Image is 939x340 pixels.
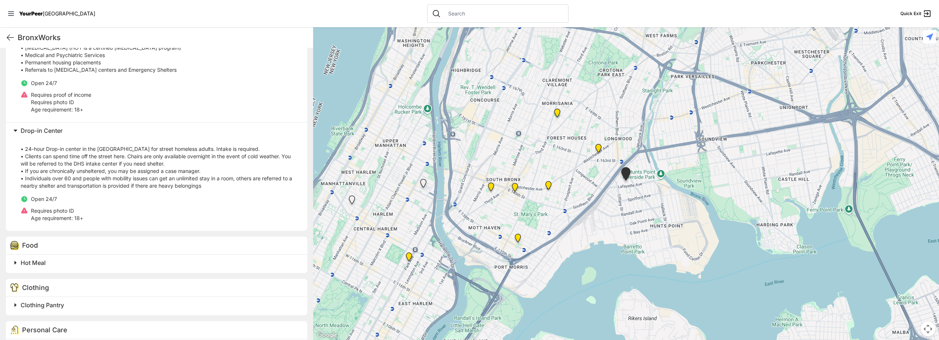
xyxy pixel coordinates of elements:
[404,252,414,264] div: Bailey House, Inc.
[31,106,73,113] span: Age requirement:
[486,183,496,194] div: Queen of Peace Single Male-Identified Adult Shelter
[419,179,428,191] div: Upper West Side, Closed
[21,301,64,309] span: Clothing Pantry
[21,259,46,266] span: Hot Meal
[347,195,357,207] div: Queen of Peace Single Female-Identified Adult Shelter
[22,326,67,334] span: Personal Care
[18,32,307,43] h1: BronxWorks
[900,9,932,18] a: Quick Exit
[19,10,43,17] span: YourPeer
[921,322,935,336] button: Map camera controls
[31,106,91,113] p: 18+
[43,10,95,17] span: [GEOGRAPHIC_DATA]
[21,22,298,74] p: Services include: • Benefits Assistance • Counseling • [MEDICAL_DATA] (HOT is a certified [MEDICA...
[19,11,95,16] a: YourPeer[GEOGRAPHIC_DATA]
[594,144,603,156] div: Bronx
[31,91,91,99] p: Requires proof of income
[22,284,49,291] span: Clothing
[315,330,339,340] a: Open this area in Google Maps (opens a new window)
[31,80,57,86] span: Open 24/7
[21,138,298,190] p: • 24-hour Drop-in center in the [GEOGRAPHIC_DATA] for street homeless adults. Intake is required....
[510,183,520,195] div: The Bronx Pride Center
[315,330,339,340] img: Google
[31,215,83,222] p: 18+
[31,99,91,106] p: Requires photo ID
[31,196,57,202] span: Open 24/7
[444,10,564,17] input: Search
[22,241,38,249] span: Food
[21,127,63,134] span: Drop-in Center
[900,11,921,17] span: Quick Exit
[544,181,553,193] div: Hunts Point Multi-Service Center
[31,215,73,221] span: Age requirement:
[553,109,562,120] div: Franklin Women's Shelter and Intake
[620,167,632,184] div: Living Room 24-Hour Drop-In Center
[31,207,83,215] p: Requires photo ID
